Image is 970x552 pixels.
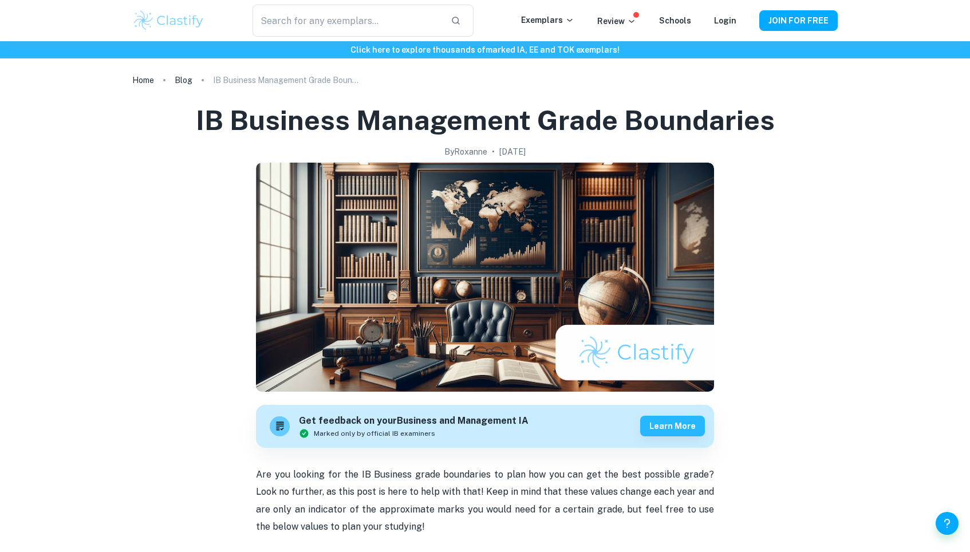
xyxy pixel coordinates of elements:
p: Review [597,15,636,27]
input: Search for any exemplars... [253,5,441,37]
a: Schools [659,16,691,25]
p: IB Business Management Grade Boundaries [213,74,362,86]
img: IB Business Management Grade Boundaries cover image [256,163,714,392]
h2: [DATE] [499,145,526,158]
button: JOIN FOR FREE [759,10,838,31]
h2: By Roxanne [444,145,487,158]
p: • [492,145,495,158]
h6: Get feedback on your Business and Management IA [299,414,529,428]
h6: Click here to explore thousands of marked IA, EE and TOK exemplars ! [2,44,968,56]
a: Home [132,72,154,88]
a: Login [714,16,736,25]
button: Help and Feedback [936,512,959,535]
a: Get feedback on yourBusiness and Management IAMarked only by official IB examinersLearn more [256,405,714,448]
button: Learn more [640,416,705,436]
h1: IB Business Management Grade Boundaries [196,102,775,139]
p: Are you looking for the IB Business grade boundaries to plan how you can get the best possible gr... [256,466,714,536]
a: Blog [175,72,192,88]
p: Exemplars [521,14,574,26]
span: Marked only by official IB examiners [314,428,435,439]
img: Clastify logo [132,9,205,32]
